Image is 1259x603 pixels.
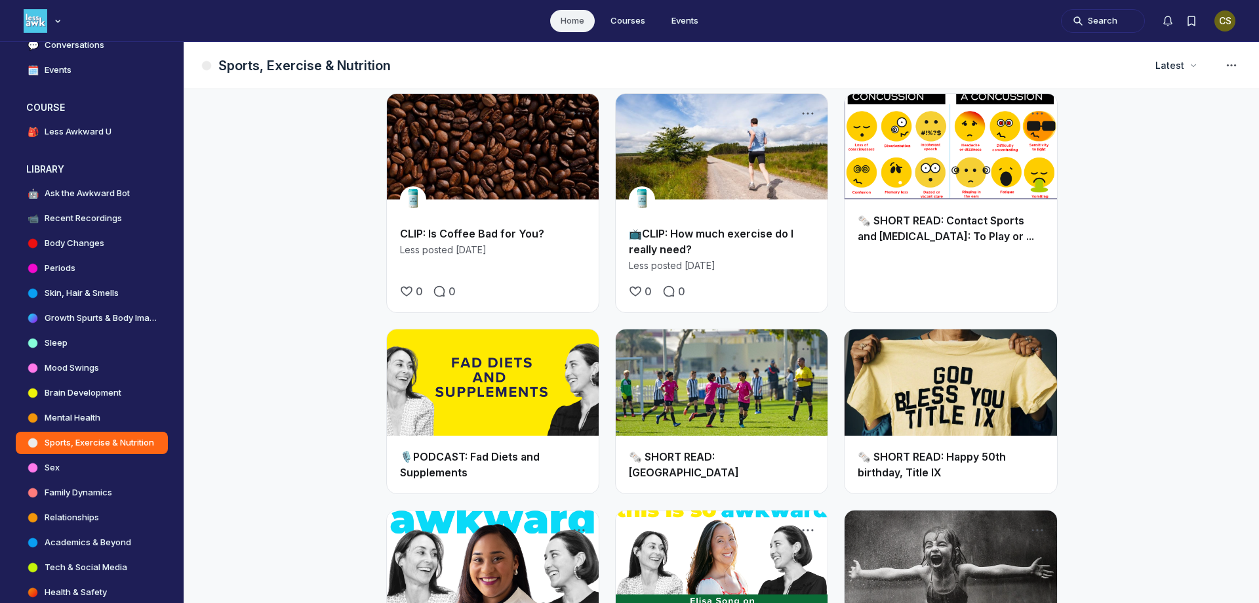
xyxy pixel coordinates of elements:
[570,521,588,539] button: Post actions
[1061,9,1145,33] button: Search
[629,193,655,206] a: View user profile
[24,9,47,33] img: Less Awkward Hub logo
[45,511,99,524] h4: Relationships
[45,39,104,52] h4: Conversations
[400,450,540,479] a: 🎙️PODCAST: Fad Diets and Supplements
[16,357,168,379] a: Mood Swings
[26,212,39,225] span: 📹
[16,432,168,454] a: Sports, Exercise & Nutrition
[570,340,588,358] button: Post actions
[400,243,453,257] span: Less posted
[678,283,685,299] span: 0
[26,64,39,77] span: 🗓️
[400,227,544,240] a: CLIP: Is Coffee Bad for You?
[45,561,127,574] h4: Tech & Social Media
[685,259,715,272] span: [DATE]
[45,362,99,375] h4: Mood Swings
[799,104,817,123] button: Post actions
[45,125,111,138] h4: Less Awkward U
[24,8,64,34] button: Less Awkward Hub logo
[16,457,168,479] a: Sex
[16,507,168,529] a: Relationships
[660,281,688,302] a: Comment on this post
[1028,104,1047,123] button: Post actions
[400,243,487,256] a: Less posted[DATE]
[16,34,168,56] a: 💬Conversations
[218,56,391,75] h1: Sports, Exercise & Nutrition
[661,10,709,32] a: Events
[1180,9,1203,33] button: Bookmarks
[799,521,817,539] button: Post actions
[16,97,168,118] button: COURSECollapse space
[16,482,168,504] a: Family Dynamics
[629,450,739,479] a: 🗞️ SHORT READ: [GEOGRAPHIC_DATA]
[16,207,168,230] a: 📹Recent Recordings
[550,10,595,32] a: Home
[629,259,715,272] a: Less posted[DATE]
[16,382,168,404] a: Brain Development
[45,411,100,425] h4: Mental Health
[416,283,423,299] span: 0
[626,281,654,302] button: Like the 📺CLIP: How much exercise do I really need? post
[430,281,458,302] a: Comment on this post
[16,531,168,554] a: Academics & Beyond
[26,163,64,176] h3: LIBRARY
[45,287,119,300] h4: Skin, Hair & Smells
[397,281,426,302] button: Like the CLIP: Is Coffee Bad for You? post
[45,586,107,599] h4: Health & Safety
[645,283,652,299] span: 0
[858,214,1034,243] a: 🗞️ SHORT READ: Contact Sports and [MEDICAL_DATA]: To Play or ...
[16,282,168,304] a: Skin, Hair & Smells
[1028,340,1047,358] button: Post actions
[1220,54,1243,77] button: Space settings
[45,461,60,474] h4: Sex
[1224,58,1239,73] svg: Space settings
[45,536,131,549] h4: Academics & Beyond
[16,332,168,354] a: Sleep
[1214,10,1235,31] button: User menu options
[16,159,168,180] button: LIBRARYCollapse space
[600,10,656,32] a: Courses
[26,39,39,52] span: 💬
[45,436,154,449] h4: Sports, Exercise & Nutrition
[858,450,1006,479] a: 🗞️ SHORT READ: Happy 50th birthday, Title IX
[45,312,157,325] h4: Growth Spurts & Body Image
[45,486,112,499] h4: Family Dynamics
[16,407,168,429] a: Mental Health
[45,187,130,200] h4: Ask the Awkward Bot
[1156,9,1180,33] button: Notifications
[570,104,588,123] button: Post actions
[16,182,168,205] a: 🤖Ask the Awkward Bot
[16,121,168,143] a: 🎒Less Awkward U
[456,243,487,257] span: [DATE]
[26,101,65,114] h3: COURSE
[16,307,168,329] a: Growth Spurts & Body Image
[16,232,168,255] a: Body Changes
[799,340,817,358] button: Post actions
[16,556,168,579] a: Tech & Social Media
[400,193,426,206] a: View user profile
[45,386,121,400] h4: Brain Development
[1214,10,1235,31] div: CS
[45,262,75,275] h4: Periods
[16,59,168,81] a: 🗓️Events
[26,125,39,138] span: 🎒
[45,64,71,77] h4: Events
[1148,54,1204,77] button: Latest
[16,257,168,280] a: Periods
[45,212,122,225] h4: Recent Recordings
[45,237,104,250] h4: Body Changes
[184,42,1259,89] header: Page Header
[1028,521,1047,539] button: Post actions
[45,337,68,350] h4: Sleep
[1155,59,1184,72] span: Latest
